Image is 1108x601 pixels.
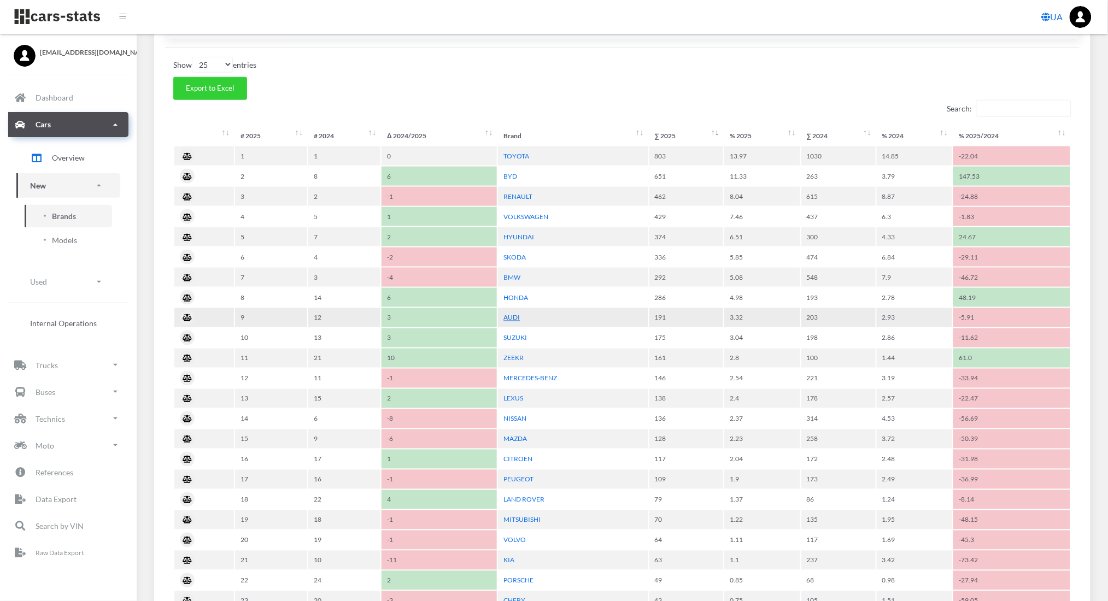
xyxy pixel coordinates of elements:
[382,470,497,489] td: -1
[503,334,527,342] a: SUZUKI
[801,227,876,246] td: 300
[801,167,876,186] td: 263
[235,409,307,428] td: 14
[801,288,876,307] td: 193
[877,146,952,166] td: 14.85
[503,314,520,322] a: AUDI
[235,167,307,186] td: 2
[503,475,534,484] a: PEUGEOT
[801,551,876,570] td: 237
[877,470,952,489] td: 2.49
[953,328,1070,347] td: -11.62
[877,429,952,449] td: 3.72
[8,459,128,485] a: References
[25,205,112,227] a: Brands
[801,409,876,428] td: 314
[503,536,526,544] a: VOLVO
[953,450,1070,469] td: -31.98
[649,409,724,428] td: 136
[649,429,724,449] td: 128
[877,227,952,246] td: 4.33
[186,84,234,92] span: Export to Excel
[382,349,497,368] td: 10
[801,126,876,145] th: ∑&nbsp;2024: activate to sort column ascending
[174,126,234,145] th: : activate to sort column ascending
[953,389,1070,408] td: -22.47
[1037,6,1068,28] a: UA
[308,349,380,368] td: 21
[877,510,952,529] td: 1.95
[235,369,307,388] td: 12
[877,551,952,570] td: 3.42
[8,379,128,404] a: Buses
[235,490,307,509] td: 18
[235,349,307,368] td: 11
[801,207,876,226] td: 437
[308,429,380,449] td: 9
[308,187,380,206] td: 2
[503,455,532,463] a: CITROEN
[36,117,51,131] p: Cars
[235,429,307,449] td: 15
[30,275,47,288] p: Used
[953,227,1070,246] td: 24.67
[235,268,307,287] td: 7
[36,91,73,104] p: Dashboard
[724,470,800,489] td: 1.9
[801,268,876,287] td: 548
[649,187,724,206] td: 462
[801,571,876,590] td: 68
[382,308,497,327] td: 3
[308,207,380,226] td: 5
[8,352,128,378] a: Trucks
[308,126,380,145] th: #&nbsp;2024: activate to sort column ascending
[382,389,497,408] td: 2
[801,510,876,529] td: 135
[649,450,724,469] td: 117
[724,409,800,428] td: 2.37
[503,516,541,524] a: MITSUBISHI
[724,268,800,287] td: 5.08
[382,369,497,388] td: -1
[36,492,77,506] p: Data Export
[877,490,952,509] td: 1.24
[382,146,497,166] td: 0
[724,126,800,145] th: %&nbsp;2025: activate to sort column ascending
[953,369,1070,388] td: -33.94
[649,328,724,347] td: 175
[503,253,526,261] a: SKODA
[877,450,952,469] td: 2.48
[877,409,952,428] td: 4.53
[649,308,724,327] td: 191
[52,234,77,246] span: Models
[953,207,1070,226] td: -1.83
[1070,6,1092,28] img: ...
[724,531,800,550] td: 1.11
[503,233,534,241] a: HYUNDAI
[30,179,46,192] p: New
[52,152,85,163] span: Overview
[649,126,724,145] th: ∑&nbsp;2025: activate to sort column ascending
[724,349,800,368] td: 2.8
[173,57,256,73] label: Show entries
[503,273,520,281] a: BMW
[953,490,1070,509] td: -8.14
[801,248,876,267] td: 474
[382,531,497,550] td: -1
[30,317,97,329] span: Internal Operations
[503,415,526,423] a: NISSAN
[801,450,876,469] td: 172
[382,450,497,469] td: 1
[382,167,497,186] td: 6
[801,308,876,327] td: 203
[724,187,800,206] td: 8.04
[649,571,724,590] td: 49
[382,288,497,307] td: 6
[235,450,307,469] td: 16
[308,227,380,246] td: 7
[8,112,128,137] a: Cars
[308,268,380,287] td: 3
[724,227,800,246] td: 6.51
[503,192,532,201] a: RENAULT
